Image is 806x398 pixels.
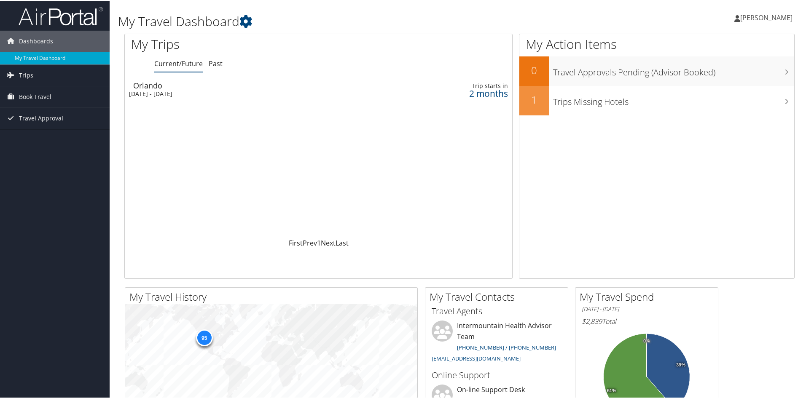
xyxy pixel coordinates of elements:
span: Book Travel [19,85,51,107]
h2: 1 [519,92,549,106]
tspan: 61% [607,387,616,393]
div: 2 months [408,89,508,96]
a: Next [321,238,336,247]
div: Orlando [133,81,358,88]
a: First [289,238,303,247]
a: 1Trips Missing Hotels [519,85,794,115]
div: [DATE] - [DATE] [129,89,354,97]
a: [PERSON_NAME] [734,4,801,29]
span: Travel Approval [19,107,63,128]
h6: [DATE] - [DATE] [582,305,712,313]
h6: Total [582,316,712,325]
h2: My Travel History [129,289,417,303]
h2: My Travel Spend [580,289,718,303]
h1: My Action Items [519,35,794,52]
span: Trips [19,64,33,85]
a: Prev [303,238,317,247]
span: $2,839 [582,316,602,325]
h2: My Travel Contacts [430,289,568,303]
a: Past [209,58,223,67]
tspan: 0% [643,338,650,343]
h3: Travel Agents [432,305,562,316]
h1: My Travel Dashboard [118,12,573,29]
a: Last [336,238,349,247]
h1: My Trips [131,35,344,52]
a: 0Travel Approvals Pending (Advisor Booked) [519,56,794,85]
a: 1 [317,238,321,247]
span: [PERSON_NAME] [740,12,793,21]
h2: 0 [519,62,549,77]
tspan: 39% [676,362,685,367]
h3: Travel Approvals Pending (Advisor Booked) [553,61,794,77]
div: Trip starts in [408,81,508,89]
img: airportal-logo.png [19,5,103,25]
h3: Trips Missing Hotels [553,91,794,107]
div: 95 [196,329,212,345]
a: [PHONE_NUMBER] / [PHONE_NUMBER] [457,343,556,350]
a: [EMAIL_ADDRESS][DOMAIN_NAME] [432,354,521,361]
h3: Online Support [432,369,562,380]
a: Current/Future [154,58,203,67]
li: Intermountain Health Advisor Team [427,320,566,365]
span: Dashboards [19,30,53,51]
